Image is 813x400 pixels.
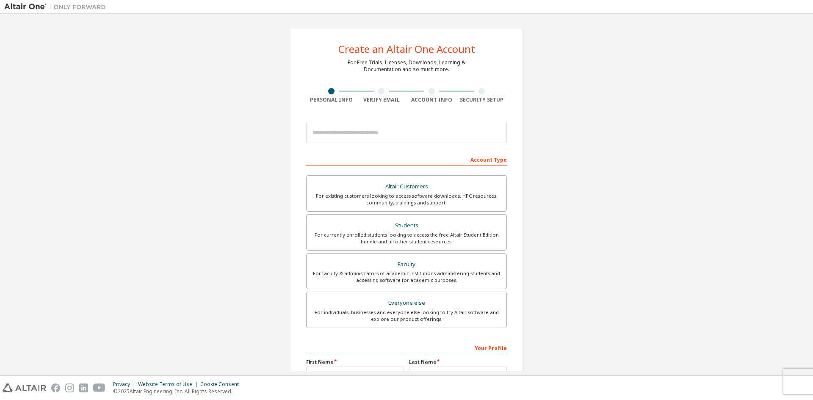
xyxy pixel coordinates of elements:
[338,44,475,54] div: Create an Altair One Account
[312,270,501,284] div: For faculty & administrators of academic institutions administering students and accessing softwa...
[409,359,507,365] label: Last Name
[4,3,110,11] img: Altair One
[200,381,244,388] div: Cookie Consent
[457,97,507,103] div: Security Setup
[306,341,507,354] div: Your Profile
[312,181,501,193] div: Altair Customers
[306,359,404,365] label: First Name
[113,381,138,388] div: Privacy
[312,259,501,270] div: Faculty
[312,232,501,245] div: For currently enrolled students looking to access the free Altair Student Edition bundle and all ...
[51,383,60,392] img: facebook.svg
[312,193,501,206] div: For existing customers looking to access software downloads, HPC resources, community, trainings ...
[306,152,507,166] div: Account Type
[79,383,88,392] img: linkedin.svg
[65,383,74,392] img: instagram.svg
[312,220,501,232] div: Students
[312,297,501,309] div: Everyone else
[348,59,465,73] div: For Free Trials, Licenses, Downloads, Learning & Documentation and so much more.
[312,309,501,323] div: For individuals, businesses and everyone else looking to try Altair software and explore our prod...
[3,383,46,392] img: altair_logo.svg
[306,97,357,103] div: Personal Info
[357,97,407,103] div: Verify Email
[113,388,244,395] p: © 2025 Altair Engineering, Inc. All Rights Reserved.
[93,383,105,392] img: youtube.svg
[406,97,457,103] div: Account Info
[138,381,200,388] div: Website Terms of Use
